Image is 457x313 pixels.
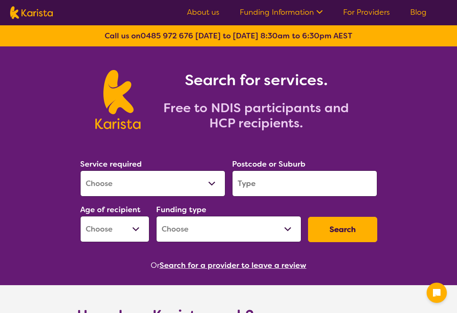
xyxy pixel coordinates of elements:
[343,7,390,17] a: For Providers
[232,170,377,197] input: Type
[410,7,427,17] a: Blog
[151,70,362,90] h1: Search for services.
[308,217,377,242] button: Search
[151,259,160,272] span: Or
[105,31,352,41] b: Call us on [DATE] to [DATE] 8:30am to 6:30pm AEST
[156,205,206,215] label: Funding type
[187,7,219,17] a: About us
[95,70,141,129] img: Karista logo
[232,159,306,169] label: Postcode or Suburb
[160,259,306,272] button: Search for a provider to leave a review
[80,159,142,169] label: Service required
[141,31,193,41] a: 0485 972 676
[151,100,362,131] h2: Free to NDIS participants and HCP recipients.
[10,6,53,19] img: Karista logo
[240,7,323,17] a: Funding Information
[80,205,141,215] label: Age of recipient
